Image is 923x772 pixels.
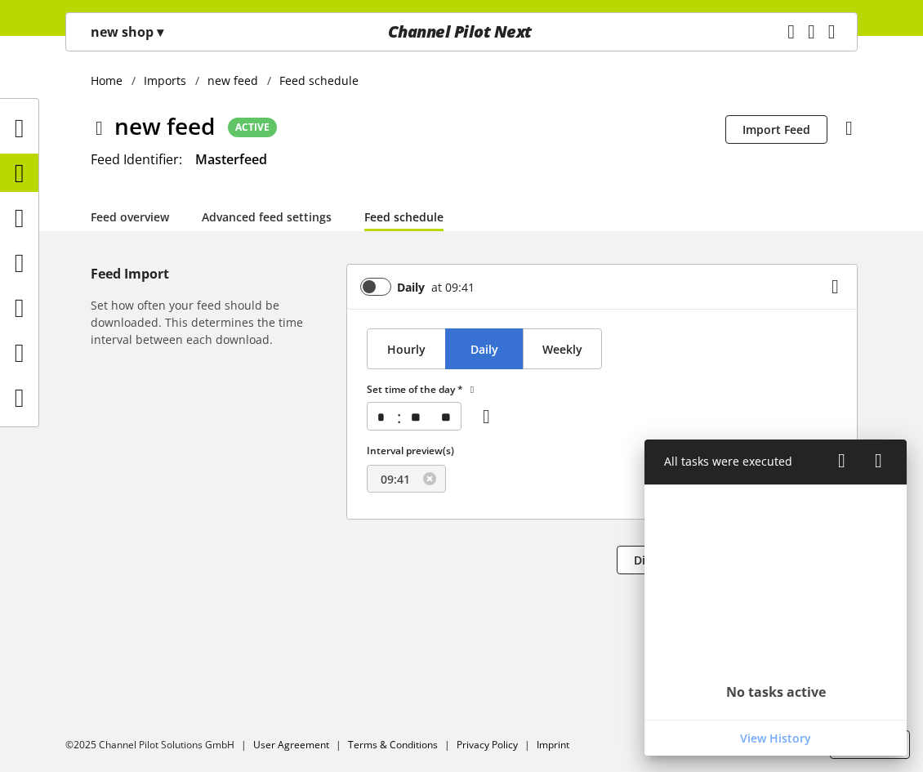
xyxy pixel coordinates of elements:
[367,444,495,458] label: Interval preview(s)
[91,72,132,89] a: Home
[235,120,270,135] span: ACTIVE
[91,22,163,42] p: new shop
[397,279,425,296] b: Daily
[367,382,463,396] span: Set time of the day *
[425,279,475,296] div: at 09:41
[253,738,329,752] a: User Agreement
[725,115,827,144] button: Import Feed
[348,738,438,752] a: Terms & Conditions
[648,724,903,752] a: View History
[65,738,253,752] li: ©2025 Channel Pilot Solutions GmbH
[157,23,163,41] span: ▾
[367,328,446,369] button: Hourly
[740,730,811,747] span: View History
[136,72,195,89] a: Imports
[387,341,426,358] span: Hourly
[537,738,569,752] a: Imprint
[664,453,792,469] span: All tasks were executed
[91,208,169,225] a: Feed overview
[202,208,332,225] a: Advanced feed settings
[397,403,401,431] span: :
[617,546,743,574] button: Discard Changes
[91,264,340,283] h5: Feed Import
[726,684,826,700] h2: No tasks active
[91,150,182,168] span: Feed Identifier:
[114,109,215,143] span: new feed
[742,121,810,138] span: Import Feed
[65,12,858,51] nav: main navigation
[470,341,498,358] span: Daily
[381,471,410,488] span: 09:41
[542,341,582,358] span: Weekly
[91,297,340,348] h6: Set how often your feed should be downloaded. This determines the time interval between each down...
[445,328,524,369] button: Daily
[634,551,726,569] span: Discard Changes
[207,72,258,89] span: new feed
[364,208,444,225] a: Feed schedule
[523,328,602,369] button: Weekly
[457,738,518,752] a: Privacy Policy
[195,150,267,168] span: Masterfeed
[199,72,267,89] a: new feed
